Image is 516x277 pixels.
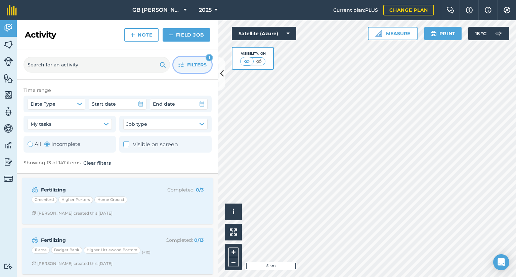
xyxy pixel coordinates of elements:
[32,197,57,203] div: Greenford
[446,7,455,13] img: Two speech bubbles overlapping with the left bubble in the forefront
[255,58,263,65] img: svg+xml;base64,PHN2ZyB4bWxucz0iaHR0cDovL3d3dy53My5vcmcvMjAwMC9zdmciIHdpZHRoPSI1MCIgaGVpZ2h0PSI0MC...
[503,7,511,13] img: A cog icon
[150,236,204,244] p: Completed :
[383,5,434,15] a: Change plan
[4,73,13,83] img: svg+xml;base64,PHN2ZyB4bWxucz0iaHR0cDovL3d3dy53My5vcmcvMjAwMC9zdmciIHdpZHRoPSI1NiIgaGVpZ2h0PSI2MC...
[124,28,159,42] a: Note
[32,261,113,266] div: [PERSON_NAME] created this [DATE]
[4,157,13,167] img: svg+xml;base64,PD94bWwgdmVyc2lvbj0iMS4wIiBlbmNvZGluZz0idXRmLTgiPz4KPCEtLSBHZW5lcmF0b3I6IEFkb2JlIE...
[187,61,207,68] span: Filters
[375,30,382,37] img: Ruler icon
[230,228,237,236] img: Four arrows, one pointing top left, one top right, one bottom right and the last bottom left
[160,61,166,69] img: svg+xml;base64,PHN2ZyB4bWxucz0iaHR0cDovL3d3dy53My5vcmcvMjAwMC9zdmciIHdpZHRoPSIxOSIgaGVpZ2h0PSIyNC...
[424,27,462,40] button: Print
[32,247,50,254] div: 11 acre
[368,27,418,40] button: Measure
[83,159,111,167] button: Clear filters
[4,90,13,100] img: svg+xml;base64,PHN2ZyB4bWxucz0iaHR0cDovL3d3dy53My5vcmcvMjAwMC9zdmciIHdpZHRoPSI1NiIgaGVpZ2h0PSI2MC...
[31,120,51,128] span: My tasks
[142,250,150,255] small: (+ 10 )
[92,100,116,108] span: Start date
[232,208,234,216] span: i
[228,247,239,257] button: +
[225,204,242,220] button: i
[4,107,13,117] img: svg+xml;base64,PD94bWwgdmVyc2lvbj0iMS4wIiBlbmNvZGluZz0idXRmLTgiPz4KPCEtLSBHZW5lcmF0b3I6IEFkb2JlIE...
[485,6,491,14] img: svg+xml;base64,PHN2ZyB4bWxucz0iaHR0cDovL3d3dy53My5vcmcvMjAwMC9zdmciIHdpZHRoPSIxNyIgaGVpZ2h0PSIxNy...
[28,99,85,109] button: Date Type
[32,261,36,266] img: Clock with arrow pointing clockwise
[24,159,81,167] span: Showing 13 of 147 items
[430,30,437,38] img: svg+xml;base64,PHN2ZyB4bWxucz0iaHR0cDovL3d3dy53My5vcmcvMjAwMC9zdmciIHdpZHRoPSIxOSIgaGVpZ2h0PSIyNC...
[123,119,208,129] button: Job type
[493,254,509,270] div: Open Intercom Messenger
[228,257,239,267] button: –
[123,140,178,149] label: Visible on screen
[150,186,204,193] p: Completed :
[32,236,38,244] img: svg+xml;base64,PD94bWwgdmVyc2lvbj0iMS4wIiBlbmNvZGluZz0idXRmLTgiPz4KPCEtLSBHZW5lcmF0b3I6IEFkb2JlIE...
[26,182,209,220] a: FertilizingCompleted: 0/3GreenfordHigher PortersHome GroundClock with arrow pointing clockwise[PE...
[4,140,13,150] img: svg+xml;base64,PD94bWwgdmVyc2lvbj0iMS4wIiBlbmNvZGluZz0idXRmLTgiPz4KPCEtLSBHZW5lcmF0b3I6IEFkb2JlIE...
[26,232,209,270] a: FertilizingCompleted: 0/1311 acreBadger BankHigher Littlewood Bottom(+10)Clock with arrow pointin...
[206,54,213,61] div: 1
[84,247,140,254] div: Higher Littlewood Bottom
[58,197,93,203] div: Higher Porters
[132,6,181,14] span: GB [PERSON_NAME] Farms
[4,263,13,270] img: svg+xml;base64,PD94bWwgdmVyc2lvbj0iMS4wIiBlbmNvZGluZz0idXRmLTgiPz4KPCEtLSBHZW5lcmF0b3I6IEFkb2JlIE...
[28,140,80,148] div: Toggle Activity
[4,57,13,66] img: svg+xml;base64,PD94bWwgdmVyc2lvbj0iMS4wIiBlbmNvZGluZz0idXRmLTgiPz4KPCEtLSBHZW5lcmF0b3I6IEFkb2JlIE...
[169,31,173,39] img: svg+xml;base64,PHN2ZyB4bWxucz0iaHR0cDovL3d3dy53My5vcmcvMjAwMC9zdmciIHdpZHRoPSIxNCIgaGVpZ2h0PSIyNC...
[4,40,13,50] img: svg+xml;base64,PHN2ZyB4bWxucz0iaHR0cDovL3d3dy53My5vcmcvMjAwMC9zdmciIHdpZHRoPSI1NiIgaGVpZ2h0PSI2MC...
[89,99,146,109] button: Start date
[194,237,204,243] strong: 0 / 13
[130,31,135,39] img: svg+xml;base64,PHN2ZyB4bWxucz0iaHR0cDovL3d3dy53My5vcmcvMjAwMC9zdmciIHdpZHRoPSIxNCIgaGVpZ2h0PSIyNC...
[41,186,147,193] strong: Fertilizing
[333,6,378,14] span: Current plan : PLUS
[150,99,208,109] button: End date
[468,27,509,40] button: 18 °C
[199,6,212,14] span: 2025
[94,197,127,203] div: Home Ground
[492,27,505,40] img: svg+xml;base64,PD94bWwgdmVyc2lvbj0iMS4wIiBlbmNvZGluZz0idXRmLTgiPz4KPCEtLSBHZW5lcmF0b3I6IEFkb2JlIE...
[240,51,266,56] div: Visibility: On
[153,100,175,108] span: End date
[28,119,112,129] button: My tasks
[24,57,170,73] input: Search for an activity
[232,27,296,40] button: Satellite (Azure)
[126,120,147,128] span: Job type
[465,7,473,13] img: A question mark icon
[7,5,17,15] img: fieldmargin Logo
[32,211,36,215] img: Clock with arrow pointing clockwise
[28,140,41,148] label: All
[4,174,13,183] img: svg+xml;base64,PD94bWwgdmVyc2lvbj0iMS4wIiBlbmNvZGluZz0idXRmLTgiPz4KPCEtLSBHZW5lcmF0b3I6IEFkb2JlIE...
[31,100,55,108] span: Date Type
[51,247,82,254] div: Badger Bank
[475,27,486,40] span: 18 ° C
[25,30,56,40] h2: Activity
[243,58,251,65] img: svg+xml;base64,PHN2ZyB4bWxucz0iaHR0cDovL3d3dy53My5vcmcvMjAwMC9zdmciIHdpZHRoPSI1MCIgaGVpZ2h0PSI0MC...
[173,57,212,73] button: Filters
[196,187,204,193] strong: 0 / 3
[4,23,13,33] img: svg+xml;base64,PD94bWwgdmVyc2lvbj0iMS4wIiBlbmNvZGluZz0idXRmLTgiPz4KPCEtLSBHZW5lcmF0b3I6IEFkb2JlIE...
[24,87,212,94] div: Time range
[32,186,38,194] img: svg+xml;base64,PD94bWwgdmVyc2lvbj0iMS4wIiBlbmNvZGluZz0idXRmLTgiPz4KPCEtLSBHZW5lcmF0b3I6IEFkb2JlIE...
[41,236,147,244] strong: Fertilizing
[32,211,113,216] div: [PERSON_NAME] created this [DATE]
[4,123,13,133] img: svg+xml;base64,PD94bWwgdmVyc2lvbj0iMS4wIiBlbmNvZGluZz0idXRmLTgiPz4KPCEtLSBHZW5lcmF0b3I6IEFkb2JlIE...
[44,140,80,148] label: Incomplete
[163,28,210,42] a: Field Job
